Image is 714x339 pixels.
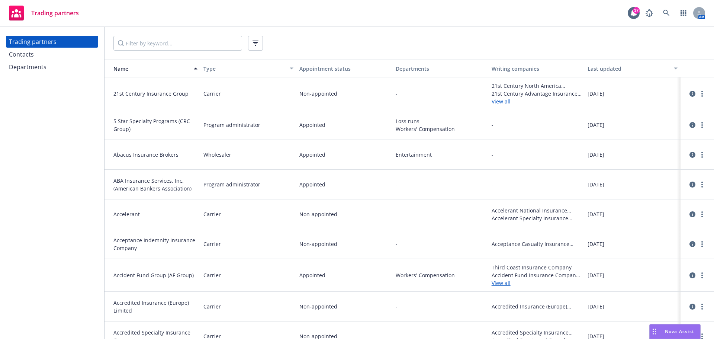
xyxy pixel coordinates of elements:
span: Appointed [299,180,325,188]
div: Appointment status [299,65,389,73]
a: Trading partners [6,36,98,48]
span: [DATE] [588,90,604,97]
span: - [396,210,398,218]
div: Last updated [588,65,669,73]
span: [DATE] [588,271,604,279]
div: Contacts [9,48,34,60]
span: [DATE] [588,151,604,159]
div: Departments [9,61,46,73]
span: Non-appointed [299,303,337,310]
a: more [698,302,707,311]
div: Name [107,65,189,73]
span: Loss runs [396,117,486,125]
a: more [698,89,707,98]
span: - [492,180,493,188]
a: View all [492,97,582,105]
span: [DATE] [588,240,604,248]
span: Accelerant [113,210,197,218]
a: circleInformation [688,240,697,249]
span: Workers' Compensation [396,271,486,279]
span: Workers' Compensation [396,125,486,133]
span: Wholesaler [203,151,231,159]
a: circleInformation [688,210,697,219]
button: Last updated [585,60,681,77]
a: more [698,150,707,159]
span: - [492,121,493,129]
button: Writing companies [489,60,585,77]
a: more [698,210,707,219]
span: [DATE] [588,303,604,310]
a: circleInformation [688,271,697,280]
div: Type [203,65,285,73]
a: more [698,121,707,129]
a: Departments [6,61,98,73]
a: circleInformation [688,302,697,311]
span: Abacus Insurance Brokers [113,151,197,159]
div: Departments [396,65,486,73]
button: Nova Assist [649,324,701,339]
span: Accelerant National Insurance Company [492,207,582,214]
a: Search [659,6,674,20]
a: Switch app [676,6,691,20]
span: Carrier [203,90,221,97]
button: Name [104,60,200,77]
span: Program administrator [203,121,260,129]
span: Appointed [299,271,325,279]
a: circleInformation [688,180,697,189]
a: more [698,240,707,249]
span: Acceptance Indemnity Insurance Company [113,236,197,252]
span: 21st Century Insurance Group [113,90,197,97]
span: Non-appointed [299,240,337,248]
span: Nova Assist [665,328,694,335]
span: - [396,240,398,248]
span: Accredited Insurance (Europe) Limited [113,299,197,314]
span: Program administrator [203,180,260,188]
span: 5 Star Specialty Programs (CRC Group) [113,117,197,133]
span: 21st Century Advantage Insurance Company [492,90,582,97]
span: [DATE] [588,210,604,218]
input: Filter by keyword... [113,36,242,51]
a: Trading partners [6,3,82,23]
a: Contacts [6,48,98,60]
a: more [698,271,707,280]
span: Carrier [203,210,221,218]
span: Third Coast Insurance Company [492,263,582,271]
span: [DATE] [588,121,604,129]
span: Acceptance Casualty Insurance Company [492,240,582,248]
a: View all [492,279,582,287]
div: Drag to move [650,324,659,339]
span: Appointed [299,121,325,129]
span: ABA Insurance Services, Inc. (American Bankers Association) [113,177,197,192]
span: Non-appointed [299,90,337,97]
span: Appointed [299,151,325,159]
span: - [396,180,398,188]
span: Trading partners [31,10,79,16]
span: Entertainment [396,151,486,159]
span: Accident Fund Group (AF Group) [113,271,197,279]
span: Non-appointed [299,210,337,218]
div: 17 [633,7,640,14]
span: - [396,90,398,97]
button: Type [200,60,296,77]
a: circleInformation [688,89,697,98]
span: Carrier [203,271,221,279]
a: Report a Bug [642,6,657,20]
div: Writing companies [492,65,582,73]
span: Accident Fund Insurance Company of America [492,271,582,279]
button: Departments [393,60,489,77]
span: Carrier [203,303,221,310]
span: Accelerant Specialty Insurance Company [492,214,582,222]
a: circleInformation [688,121,697,129]
span: Accredited Specialty Insurance Company [492,329,582,336]
span: 21st Century North America Insurance Company [492,82,582,90]
a: circleInformation [688,150,697,159]
button: Appointment status [296,60,392,77]
span: - [396,303,398,310]
div: Trading partners [9,36,57,48]
span: Carrier [203,240,221,248]
span: - [492,151,493,159]
a: more [698,180,707,189]
span: [DATE] [588,180,604,188]
span: Accredited Insurance (Europe) Limited [492,303,582,310]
